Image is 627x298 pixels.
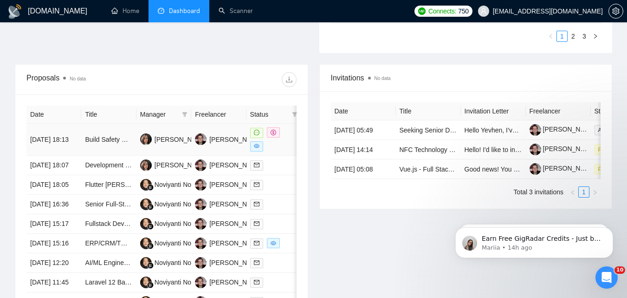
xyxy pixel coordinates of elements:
img: YS [195,238,207,249]
div: [PERSON_NAME] [209,277,263,287]
th: Title [81,106,136,124]
td: [DATE] 11:45 [26,273,81,292]
button: left [545,31,556,42]
td: Flutter Laravel Developer [81,175,136,195]
span: message [254,130,259,135]
td: [DATE] 14:14 [331,140,396,159]
td: Senior Full-Stack Developer for Marketplace Web App (Stripe Connect + Advanced UI) [81,195,136,214]
td: [DATE] 18:13 [26,124,81,156]
td: Development of an Advanced Translation Management System (TMS) with AI Integration [81,156,136,175]
a: YS[PERSON_NAME] [195,278,263,285]
img: YS [195,199,207,210]
span: eye [271,240,276,246]
div: [PERSON_NAME] [155,134,208,145]
img: YS [195,257,207,269]
img: logo [7,4,22,19]
div: Noviyanti Noviyanti [155,179,210,190]
a: 2 [568,31,578,41]
span: eye [254,143,259,149]
span: mail [254,182,259,187]
td: Seeking Senior Development Agency for Ongoing Client Projects — Long-Term Collaboration [396,120,461,140]
span: Invitations [331,72,601,84]
div: [PERSON_NAME] [209,160,263,170]
span: mail [254,201,259,207]
th: Title [396,102,461,120]
span: dollar [271,130,276,135]
span: right [592,190,598,195]
div: Noviyanti Noviyanti [155,258,210,268]
li: Next Page [589,186,601,198]
span: 10 [614,266,625,274]
td: [DATE] 15:17 [26,214,81,234]
img: YS [195,179,207,191]
a: KA[PERSON_NAME] [140,161,208,168]
span: Dashboard [169,7,200,15]
img: c1bYBLFISfW-KFu5YnXsqDxdnhJyhFG7WZWQjmw4vq0-YF4TwjoJdqRJKIWeWIjxa9 [530,124,541,136]
button: setting [608,4,623,19]
span: dashboard [158,7,164,14]
a: YS[PERSON_NAME] [195,239,263,246]
a: [PERSON_NAME] [530,165,596,172]
th: Date [331,102,396,120]
span: 750 [458,6,468,16]
td: NFC Technology Specialist for Smart Access Systems [396,140,461,159]
span: mail [254,240,259,246]
img: gigradar-bm.png [147,204,154,210]
div: [PERSON_NAME] [155,160,208,170]
span: Connects: [428,6,456,16]
a: YS[PERSON_NAME] [195,258,263,266]
td: [DATE] 15:16 [26,234,81,253]
td: [DATE] 18:07 [26,156,81,175]
td: Vue.js - Full Stack Developer [396,159,461,179]
img: YS [195,277,207,288]
a: NNNoviyanti Noviyanti [140,278,210,285]
a: YS[PERSON_NAME] [195,219,263,227]
a: NNNoviyanti Noviyanti [140,219,210,227]
span: mail [254,221,259,226]
span: user [480,8,487,14]
th: Manager [136,106,191,124]
img: KA [140,159,152,171]
span: filter [292,112,297,117]
button: left [567,186,578,198]
th: Freelancer [526,102,591,120]
div: Noviyanti Noviyanti [155,199,210,209]
li: 1 [578,186,589,198]
iframe: Intercom live chat [595,266,618,289]
img: NN [140,257,152,269]
a: Senior Full-Stack Developer for Marketplace Web App (Stripe Connect + Advanced UI) [85,200,334,208]
span: Archived [595,125,624,135]
span: left [570,190,575,195]
img: NN [140,199,152,210]
a: 1 [557,31,567,41]
img: YS [195,218,207,230]
button: right [589,186,601,198]
span: filter [290,107,299,121]
th: Date [26,106,81,124]
td: [DATE] 05:49 [331,120,396,140]
button: right [590,31,601,42]
a: searchScanner [219,7,253,15]
img: KA [140,133,152,145]
span: right [593,33,598,39]
td: [DATE] 18:05 [26,175,81,195]
span: Status [250,109,288,119]
img: NN [140,277,152,288]
div: Noviyanti Noviyanti [155,277,210,287]
a: YS[PERSON_NAME] [195,161,263,168]
img: gigradar-bm.png [147,262,154,269]
div: [PERSON_NAME] [209,258,263,268]
span: mail [254,279,259,285]
li: 3 [579,31,590,42]
a: NFC Technology Specialist for Smart Access Systems [400,146,555,153]
li: Total 3 invitations [514,186,563,198]
img: YS [195,159,207,171]
td: ERP/CRM/TMS + Application (Custom) [81,234,136,253]
img: gigradar-bm.png [147,243,154,249]
span: Pending [595,145,622,155]
div: [PERSON_NAME] [209,179,263,190]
